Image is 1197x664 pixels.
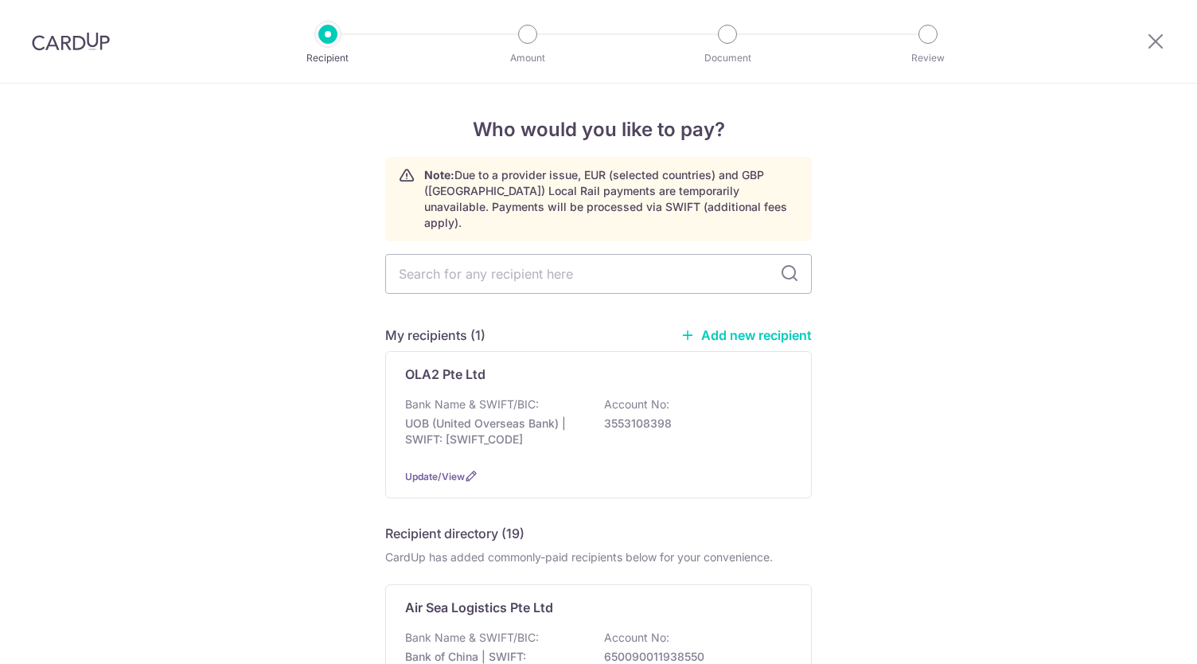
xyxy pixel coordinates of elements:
p: UOB (United Overseas Bank) | SWIFT: [SWIFT_CODE] [405,416,583,447]
p: Account No: [604,630,669,646]
p: OLA2 Pte Ltd [405,365,485,384]
p: 3553108398 [604,416,782,432]
img: CardUp [32,32,110,51]
p: Review [869,50,987,66]
p: Account No: [604,396,669,412]
p: Amount [469,50,587,66]
p: Bank Name & SWIFT/BIC: [405,630,539,646]
h5: Recipient directory (19) [385,524,524,543]
p: Bank Name & SWIFT/BIC: [405,396,539,412]
strong: Note: [424,168,454,182]
div: CardUp has added commonly-paid recipients below for your convenience. [385,549,812,565]
p: Recipient [269,50,387,66]
a: Add new recipient [680,327,812,343]
iframe: Opens a widget where you can find more information [1095,616,1181,656]
a: Update/View [405,471,465,482]
p: Due to a provider issue, EUR (selected countries) and GBP ([GEOGRAPHIC_DATA]) Local Rail payments... [424,167,798,231]
h5: My recipients (1) [385,326,485,345]
p: Air Sea Logistics Pte Ltd [405,598,553,617]
h4: Who would you like to pay? [385,115,812,144]
p: Document [669,50,786,66]
input: Search for any recipient here [385,254,812,294]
